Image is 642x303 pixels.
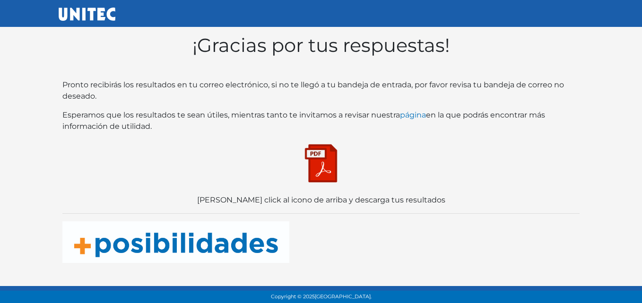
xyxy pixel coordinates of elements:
p: Esperamos que los resultados te sean útiles, mientras tanto te invitamos a revisar nuestra en la ... [62,109,580,132]
p: [PERSON_NAME] click al icono de arriba y descarga tus resultados [62,194,580,206]
img: Descarga tus resultados [297,140,345,187]
a: página [400,110,426,119]
h1: ¡Gracias por tus respuestas! [62,34,580,57]
span: [GEOGRAPHIC_DATA]. [315,294,372,300]
bold: Pronto recibirás los resultados en tu correo electrónico [62,80,268,89]
img: posibilidades naranja [62,221,289,263]
img: UNITEC [59,8,115,21]
p: , si no te llegó a tu bandeja de entrada, por favor revisa tu bandeja de correo no deseado. [62,79,580,102]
